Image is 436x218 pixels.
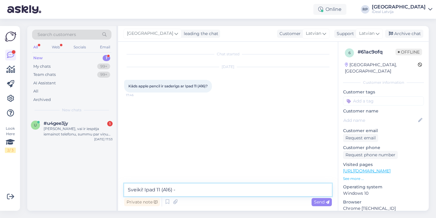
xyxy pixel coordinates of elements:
[128,84,208,88] span: Kāds apple pencil ir saderīgs ar Ipad 11 (A16)?
[34,123,37,127] span: u
[127,30,173,37] span: [GEOGRAPHIC_DATA]
[124,51,332,57] div: Chat started
[33,72,56,78] div: Team chats
[372,5,426,9] div: [GEOGRAPHIC_DATA]
[334,31,354,37] div: Support
[94,137,113,142] div: [DATE] 17:53
[99,43,111,51] div: Email
[103,55,110,61] div: 1
[44,126,113,137] div: [PERSON_NAME], vai ir iespēja iemainot telefonu, summu par viņu dabūt skaidrā naudā, bez iemainīš...
[343,128,424,134] p: Customer email
[33,97,51,103] div: Archived
[343,80,424,85] div: Customer information
[33,63,51,70] div: My chats
[33,80,56,86] div: AI Assistant
[343,89,424,95] p: Customer tags
[343,205,424,212] p: Chrome [TECHNICAL_ID]
[124,184,332,196] textarea: Sveiki! Ipad 11 (A16) -
[359,30,375,37] span: Latvian
[32,43,39,51] div: All
[372,9,426,14] div: iDeal Latvija
[72,43,87,51] div: Socials
[343,184,424,190] p: Operating system
[5,148,16,153] div: 2 / 3
[5,126,16,153] div: Look Here
[343,190,424,197] p: Windows 10
[5,31,16,42] img: Askly Logo
[313,4,346,15] div: Online
[314,199,329,205] span: Send
[343,108,424,114] p: Customer name
[343,161,424,168] p: Visited pages
[358,48,395,56] div: # 61ac9ofq
[97,63,110,70] div: 99+
[343,151,398,159] div: Request phone number
[124,64,332,70] div: [DATE]
[343,145,424,151] p: Customer phone
[107,121,113,126] div: 1
[343,134,378,142] div: Request email
[181,31,218,37] div: leading the chat
[126,93,149,97] span: 17:46
[38,31,76,38] span: Search customers
[343,176,424,181] p: See more ...
[385,30,423,38] div: Archive chat
[343,117,417,124] input: Add name
[395,49,422,55] span: Offline
[345,62,418,74] div: [GEOGRAPHIC_DATA], [GEOGRAPHIC_DATA]
[97,72,110,78] div: 99+
[51,43,61,51] div: Web
[372,5,432,14] a: [GEOGRAPHIC_DATA]iDeal Latvija
[348,50,351,55] span: 6
[62,107,81,113] span: New chats
[343,168,391,174] a: [URL][DOMAIN_NAME]
[361,5,369,14] div: RP
[343,96,424,106] input: Add a tag
[33,55,43,61] div: New
[343,199,424,205] p: Browser
[44,121,68,126] span: #u4gee3jy
[306,30,321,37] span: Latvian
[277,31,301,37] div: Customer
[33,88,38,94] div: All
[124,198,160,206] div: Private note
